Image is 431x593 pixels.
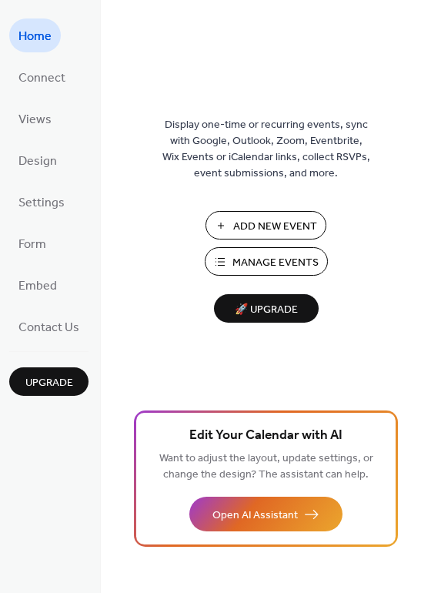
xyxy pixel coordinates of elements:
a: Views [9,102,61,136]
a: Embed [9,268,66,302]
span: Form [18,233,46,257]
button: Add New Event [205,211,326,240]
span: Connect [18,66,65,91]
a: Home [9,18,61,52]
button: Open AI Assistant [189,497,342,531]
span: 🚀 Upgrade [223,300,309,320]
span: Settings [18,191,65,216]
a: Connect [9,60,75,94]
span: Manage Events [232,255,319,271]
span: Edit Your Calendar with AI [189,425,342,447]
span: Contact Us [18,316,79,340]
span: Views [18,108,52,132]
span: Embed [18,274,57,299]
span: Home [18,25,52,49]
button: Manage Events [205,247,328,276]
span: Open AI Assistant [212,508,298,524]
a: Settings [9,185,74,219]
span: Design [18,149,57,174]
a: Form [9,226,55,260]
a: Contact Us [9,310,89,343]
a: Design [9,143,66,177]
span: Upgrade [25,375,73,391]
span: Display one-time or recurring events, sync with Google, Outlook, Zoom, Eventbrite, Wix Events or ... [162,117,370,182]
span: Want to adjust the layout, update settings, or change the design? The assistant can help. [159,448,373,485]
button: 🚀 Upgrade [214,294,319,323]
span: Add New Event [233,219,317,235]
button: Upgrade [9,367,89,396]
